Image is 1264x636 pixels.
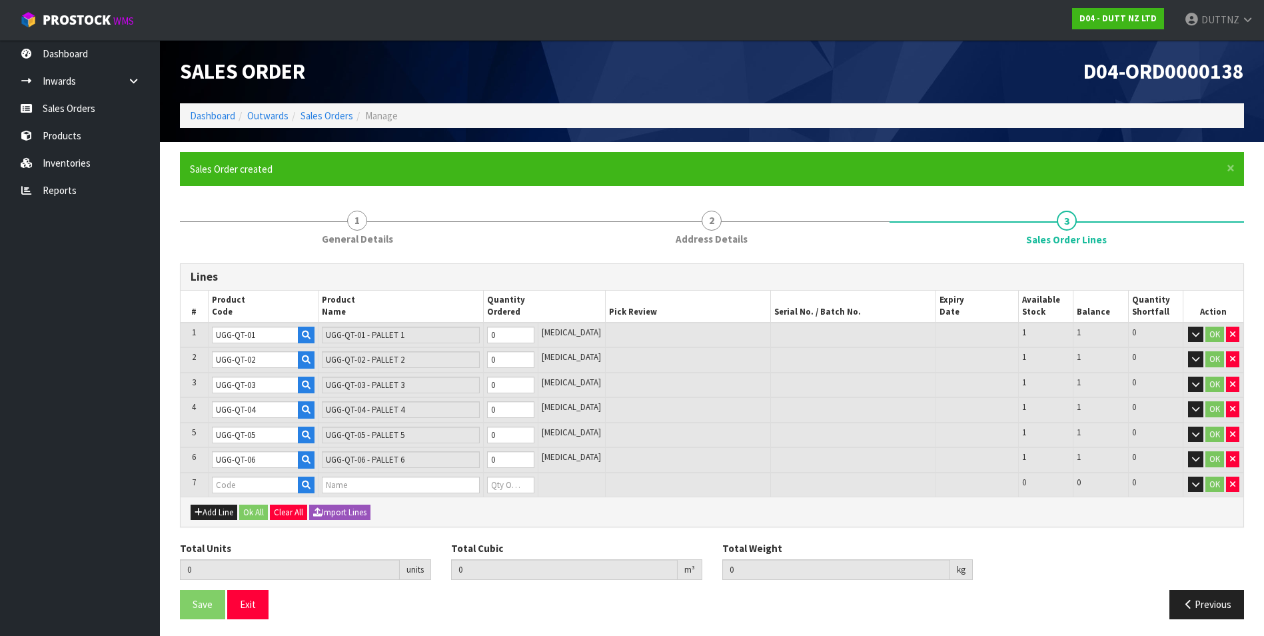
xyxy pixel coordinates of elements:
button: Previous [1169,590,1244,619]
span: Manage [365,109,398,122]
input: Code [212,377,299,393]
input: Code [212,451,299,468]
button: Add Line [191,505,237,521]
strong: D04 - DUTT NZ LTD [1079,13,1157,24]
span: 6 [192,451,196,463]
span: General Details [322,232,393,246]
input: Qty Ordered [487,327,535,343]
span: Sales Order Lines [1026,233,1107,247]
button: Import Lines [309,505,370,521]
span: 0 [1132,351,1136,363]
span: Address Details [676,232,748,246]
input: Qty Ordered [487,351,535,368]
span: 7 [192,477,196,488]
span: 0 [1132,427,1136,438]
span: Sales Order Lines [180,253,1244,629]
a: Sales Orders [301,109,353,122]
button: Clear All [270,505,307,521]
span: 1 [1077,451,1081,463]
th: Product Name [318,291,483,323]
span: 1 [1077,327,1081,338]
span: 0 [1022,477,1026,488]
button: OK [1205,351,1224,367]
img: cube-alt.png [20,11,37,28]
span: 1 [1022,401,1026,413]
input: Code [212,477,299,493]
input: Name [322,401,480,418]
input: Name [322,351,480,368]
span: Sales Order created [190,163,273,175]
span: 0 [1132,477,1136,488]
span: 1 [1022,451,1026,463]
input: Qty Ordered [487,377,535,393]
input: Qty Ordered [487,427,535,443]
label: Total Cubic [451,541,503,555]
span: 1 [1022,377,1026,388]
span: 1 [1022,327,1026,338]
h3: Lines [191,271,1233,283]
span: ProStock [43,11,111,29]
input: Total Weight [722,559,951,580]
th: Action [1183,291,1243,323]
input: Name [322,427,480,443]
button: Exit [227,590,269,619]
button: Save [180,590,225,619]
span: 1 [1077,351,1081,363]
label: Total Weight [722,541,782,555]
span: DUTTNZ [1201,13,1239,26]
span: 0 [1132,377,1136,388]
input: Code [212,401,299,418]
div: m³ [678,559,702,581]
button: OK [1205,401,1224,417]
input: Total Cubic [451,559,678,580]
input: Name [322,327,480,343]
span: 1 [1077,427,1081,438]
button: Ok All [239,505,268,521]
button: OK [1205,477,1224,493]
th: # [181,291,208,323]
button: OK [1205,451,1224,467]
th: Quantity Shortfall [1128,291,1183,323]
span: 2 [702,211,722,231]
span: [MEDICAL_DATA] [542,401,601,413]
span: × [1227,159,1235,177]
th: Product Code [208,291,318,323]
span: 0 [1132,451,1136,463]
label: Total Units [180,541,231,555]
span: 1 [1022,351,1026,363]
span: 0 [1132,401,1136,413]
th: Pick Review [606,291,771,323]
span: 1 [1022,427,1026,438]
span: [MEDICAL_DATA] [542,427,601,438]
input: Name [322,451,480,468]
span: 2 [192,351,196,363]
input: Name [322,377,480,393]
span: Save [193,598,213,611]
span: 1 [347,211,367,231]
button: OK [1205,327,1224,343]
th: Balance [1073,291,1129,323]
span: 0 [1132,327,1136,338]
input: Qty Ordered [487,477,535,493]
span: Sales Order [180,58,305,85]
div: units [400,559,431,581]
span: 1 [1077,377,1081,388]
th: Available Stock [1018,291,1073,323]
span: 4 [192,401,196,413]
span: D04-ORD0000138 [1083,58,1244,85]
input: Code [212,327,299,343]
small: WMS [113,15,134,27]
span: 3 [192,377,196,388]
th: Quantity Ordered [483,291,606,323]
span: 1 [1077,401,1081,413]
a: Outwards [247,109,289,122]
span: [MEDICAL_DATA] [542,377,601,388]
th: Expiry Date [936,291,1018,323]
input: Code [212,351,299,368]
button: OK [1205,427,1224,443]
input: Name [322,477,480,493]
input: Code [212,427,299,443]
button: OK [1205,377,1224,393]
span: [MEDICAL_DATA] [542,327,601,338]
span: 3 [1057,211,1077,231]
